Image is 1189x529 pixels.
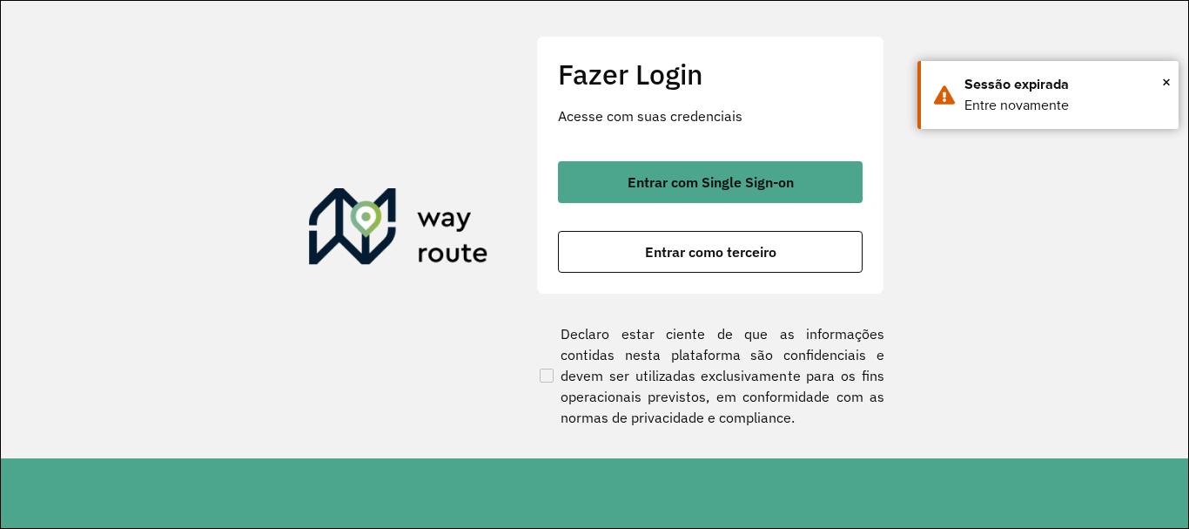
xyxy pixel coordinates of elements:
img: Roteirizador AmbevTech [309,188,488,272]
div: Sessão expirada [964,74,1165,95]
span: × [1162,69,1171,95]
button: Close [1162,69,1171,95]
button: button [558,161,863,203]
p: Acesse com suas credenciais [558,105,863,126]
span: Entrar com Single Sign-on [628,175,794,189]
label: Declaro estar ciente de que as informações contidas nesta plataforma são confidenciais e devem se... [536,323,884,428]
h2: Fazer Login [558,58,863,91]
div: Entre novamente [964,95,1165,116]
span: Entrar como terceiro [645,245,776,259]
button: button [558,231,863,273]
